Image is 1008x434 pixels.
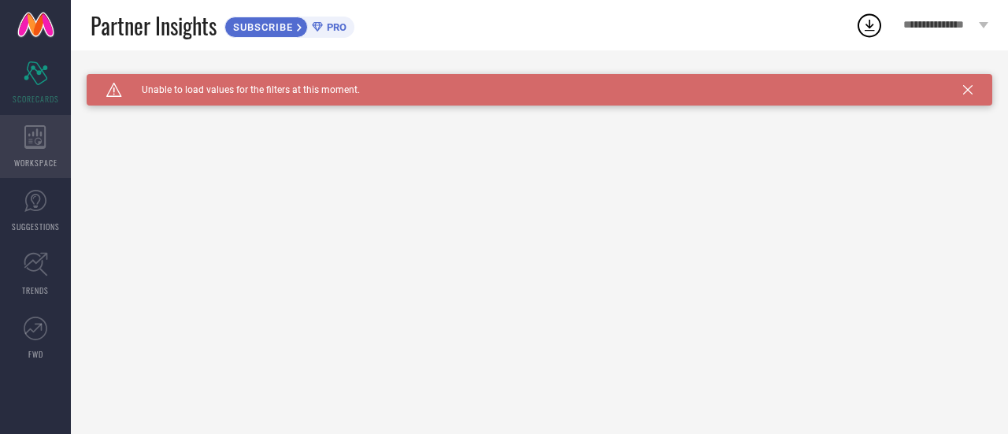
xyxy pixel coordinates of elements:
[22,284,49,296] span: TRENDS
[14,157,57,169] span: WORKSPACE
[91,9,217,42] span: Partner Insights
[122,84,360,95] span: Unable to load values for the filters at this moment.
[13,93,59,105] span: SCORECARDS
[87,74,992,87] div: Unable to load filters at this moment. Please try later.
[28,348,43,360] span: FWD
[855,11,884,39] div: Open download list
[323,21,346,33] span: PRO
[12,221,60,232] span: SUGGESTIONS
[225,21,297,33] span: SUBSCRIBE
[224,13,354,38] a: SUBSCRIBEPRO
